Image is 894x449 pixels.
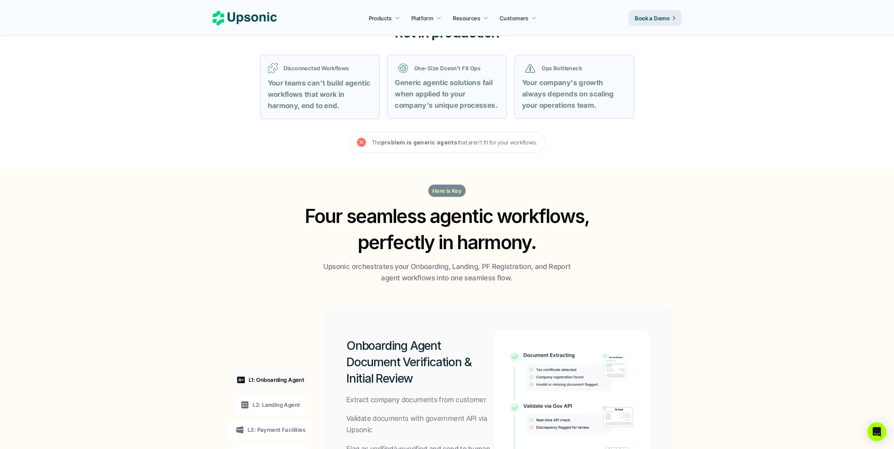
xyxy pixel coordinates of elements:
p: L3: Payment Facilities [248,426,305,434]
p: L2: Landing Agent [253,401,300,409]
strong: problem is generic agents [381,139,458,146]
p: Validate documents with government API via Upsonic [346,413,494,436]
p: Products [369,14,392,22]
p: Platform [411,14,433,22]
a: Products [364,11,405,25]
p: The that aren’t fit for your workflows. [372,137,537,147]
p: Customers [500,14,529,22]
strong: Generic agentic solutions fail when applied to your company’s unique processes. [395,78,498,109]
p: Book a Demo [635,14,670,22]
a: Book a Demo [629,10,682,26]
p: Extract company documents from customer [346,394,486,406]
h2: Onboarding Agent Document Verification & Initial Review [346,337,494,387]
p: L1: Onboarding Agent [249,376,304,384]
strong: Your company's growth always depends on scaling your operations team. [522,78,616,109]
p: Ops Bottleneck [542,64,623,72]
span: not in production [395,24,499,41]
p: Here is Key [432,187,462,195]
p: One-Size Doesn’t Fit Ops [414,64,496,72]
div: Open Intercom Messenger [867,422,886,441]
p: Resources [453,14,480,22]
p: Disconnected Workflows [284,64,372,72]
strong: Your teams can’t build agentic workflows that work in harmony, end to end. [268,79,372,110]
h2: Four seamless agentic workflows, perfectly in harmony. [297,203,597,255]
p: Upsonic orchestrates your Onboarding, Landing, PF Registration, and Report agent workflows into o... [320,261,574,284]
